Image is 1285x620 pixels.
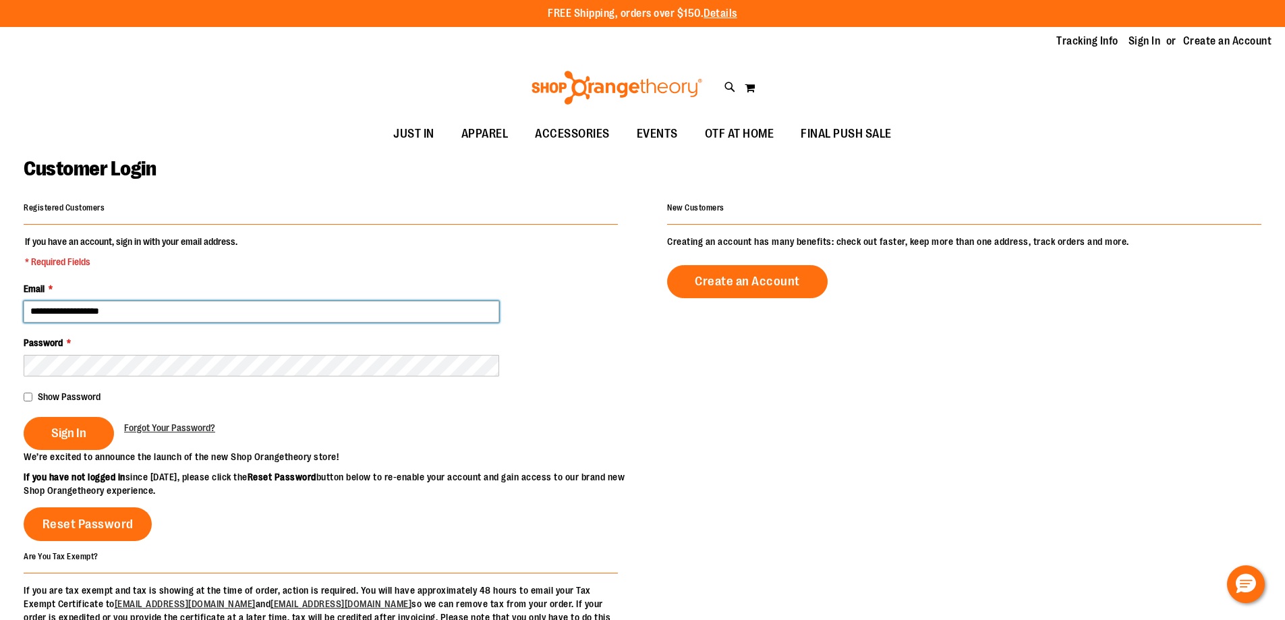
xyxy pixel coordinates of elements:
[24,551,98,561] strong: Are You Tax Exempt?
[1129,34,1161,49] a: Sign In
[691,119,788,150] a: OTF AT HOME
[24,507,152,541] a: Reset Password
[667,265,828,298] a: Create an Account
[1183,34,1272,49] a: Create an Account
[24,157,156,180] span: Customer Login
[24,470,643,497] p: since [DATE], please click the button below to re-enable your account and gain access to our bran...
[667,203,724,213] strong: New Customers
[535,119,610,149] span: ACCESSORIES
[667,235,1261,248] p: Creating an account has many benefits: check out faster, keep more than one address, track orders...
[51,426,86,441] span: Sign In
[270,598,411,609] a: [EMAIL_ADDRESS][DOMAIN_NAME]
[24,337,63,348] span: Password
[1227,565,1265,603] button: Hello, have a question? Let’s chat.
[115,598,256,609] a: [EMAIL_ADDRESS][DOMAIN_NAME]
[248,472,316,482] strong: Reset Password
[530,71,704,105] img: Shop Orangetheory
[38,391,101,402] span: Show Password
[1056,34,1118,49] a: Tracking Info
[24,450,643,463] p: We’re excited to announce the launch of the new Shop Orangetheory store!
[24,235,239,269] legend: If you have an account, sign in with your email address.
[448,119,522,150] a: APPAREL
[42,517,134,532] span: Reset Password
[124,421,215,434] a: Forgot Your Password?
[705,119,774,149] span: OTF AT HOME
[24,283,45,294] span: Email
[24,472,125,482] strong: If you have not logged in
[521,119,623,150] a: ACCESSORIES
[695,274,800,289] span: Create an Account
[637,119,678,149] span: EVENTS
[393,119,434,149] span: JUST IN
[787,119,905,150] a: FINAL PUSH SALE
[461,119,509,149] span: APPAREL
[24,417,114,450] button: Sign In
[623,119,691,150] a: EVENTS
[24,203,105,213] strong: Registered Customers
[548,6,737,22] p: FREE Shipping, orders over $150.
[380,119,448,150] a: JUST IN
[801,119,892,149] span: FINAL PUSH SALE
[25,255,237,269] span: * Required Fields
[124,422,215,433] span: Forgot Your Password?
[704,7,737,20] a: Details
